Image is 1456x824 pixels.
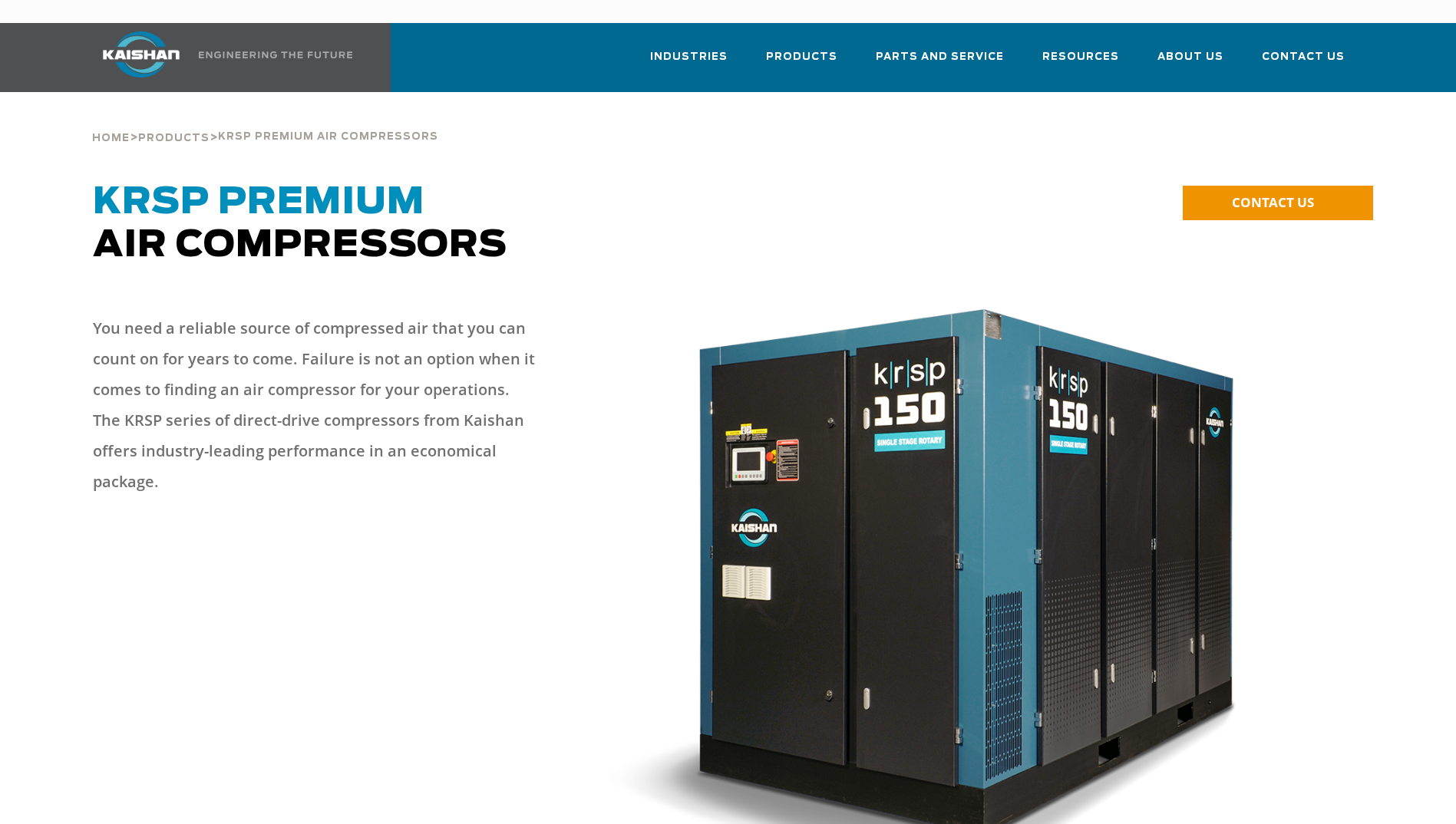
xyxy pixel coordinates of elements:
[876,37,1004,89] a: Parts and Service
[1042,48,1119,66] span: Resources
[218,132,438,142] span: krsp premium air compressors
[93,313,538,497] p: You need a reliable source of compressed air that you can count on for years to come. Failure is ...
[1232,193,1314,211] span: CONTACT US
[650,48,728,66] span: Industries
[766,37,837,89] a: Products
[766,48,837,66] span: Products
[138,133,210,143] span: Products
[138,130,210,144] a: Products
[84,23,355,92] a: Kaishan USA
[92,133,130,143] span: Home
[93,184,507,264] span: Air Compressors
[92,92,438,150] div: > >
[199,51,352,58] img: Engineering the future
[1042,37,1119,89] a: Resources
[93,184,424,221] span: KRSP Premium
[1157,37,1223,89] a: About Us
[92,130,130,144] a: Home
[1183,186,1373,220] a: CONTACT US
[1157,48,1223,66] span: About Us
[650,37,728,89] a: Industries
[1262,37,1345,89] a: Contact Us
[1262,48,1345,66] span: Contact Us
[84,31,199,77] img: kaishan logo
[876,48,1004,66] span: Parts and Service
